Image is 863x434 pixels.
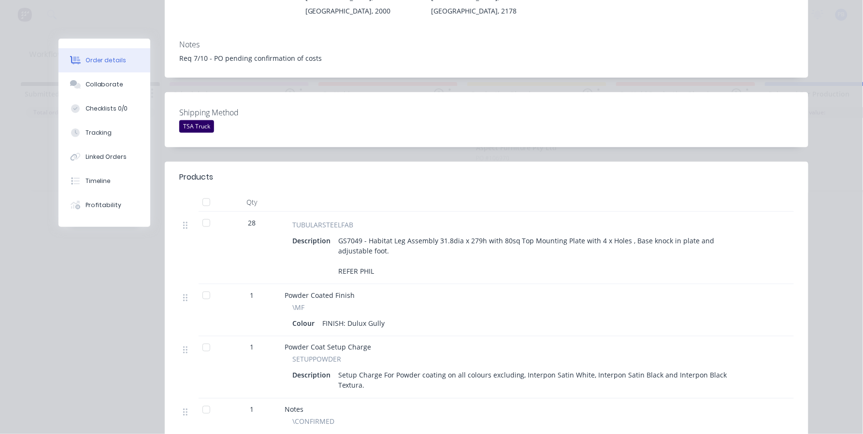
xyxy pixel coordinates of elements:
span: 1 [250,405,254,415]
div: GS7049 - Habitat Leg Assembly 31.8dia x 279h with 80sq Top Mounting Plate with 4 x Holes , Base k... [334,234,752,278]
span: 28 [248,218,256,228]
div: Description [292,234,334,248]
span: Notes [285,405,303,414]
button: Checklists 0/0 [58,97,150,121]
div: FINISH: Dulux Gully [318,316,388,330]
div: Qty [223,193,281,212]
span: SETUPPOWDER [292,354,341,364]
span: \CONFIRMED [292,417,334,427]
div: Products [179,171,213,183]
div: Description [292,368,334,382]
span: 1 [250,290,254,300]
span: TUBULARSTEELFAB [292,220,353,230]
div: Timeline [86,177,111,185]
div: Req 7/10 - PO pending confirmation of costs [179,53,794,63]
div: Linked Orders [86,153,127,161]
button: Linked Orders [58,145,150,169]
label: Shipping Method [179,107,300,118]
button: Collaborate [58,72,150,97]
button: Tracking [58,121,150,145]
div: Collaborate [86,80,124,89]
span: \MF [292,302,304,312]
div: Setup Charge For Powder coating on all colours excluding, Interpon Satin White, Interpon Satin Bl... [334,368,752,392]
div: Checklists 0/0 [86,104,128,113]
div: TSA Truck [179,120,214,133]
span: Powder Coat Setup Charge [285,343,371,352]
span: 1 [250,342,254,352]
div: Profitability [86,201,122,210]
div: Colour [292,316,318,330]
button: Order details [58,48,150,72]
button: Profitability [58,193,150,217]
div: Order details [86,56,127,65]
span: Powder Coated Finish [285,291,355,300]
button: Timeline [58,169,150,193]
div: Tracking [86,128,112,137]
div: Notes [179,40,794,49]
